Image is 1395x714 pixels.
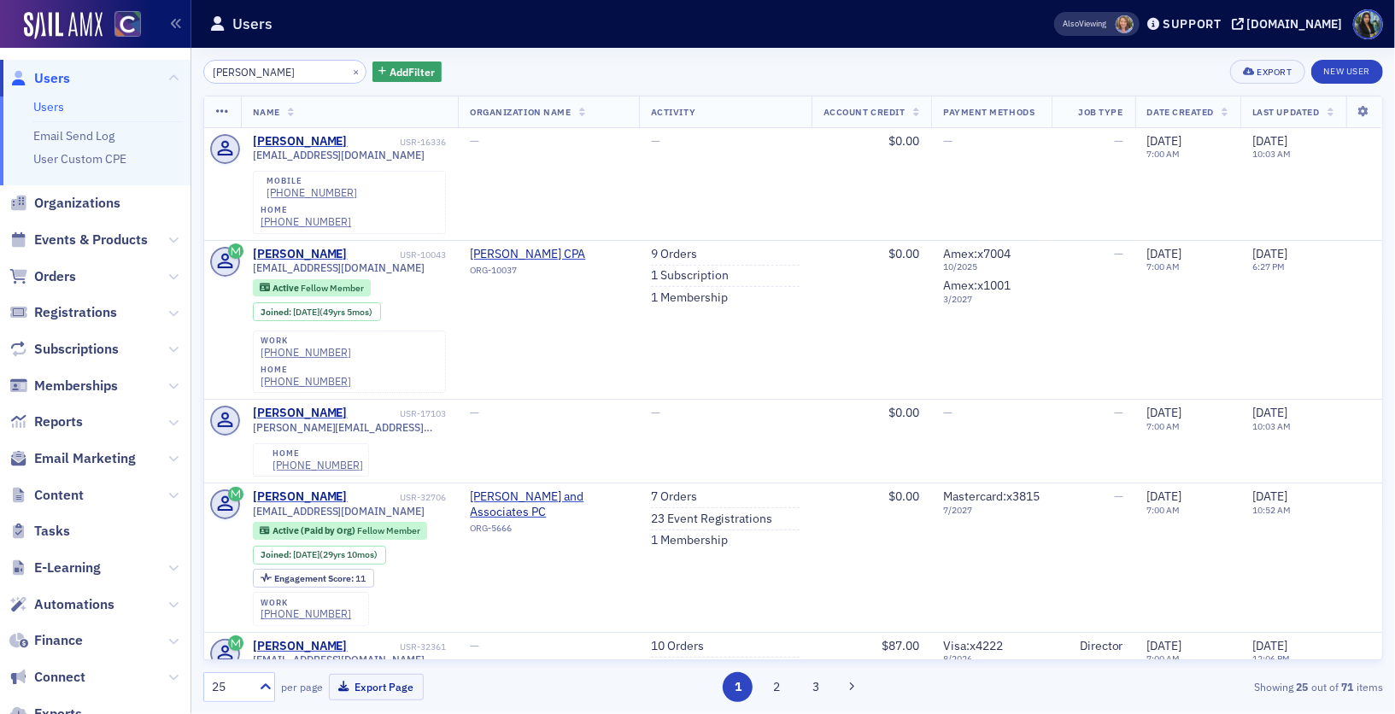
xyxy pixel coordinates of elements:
[1079,106,1123,118] span: Job Type
[1252,653,1290,664] time: 12:06 PM
[261,375,351,388] a: [PHONE_NUMBER]
[34,340,119,359] span: Subscriptions
[34,413,83,431] span: Reports
[1252,489,1287,504] span: [DATE]
[1147,260,1181,272] time: 7:00 AM
[943,489,1040,504] span: Mastercard : x3815
[1114,405,1123,420] span: —
[34,522,70,541] span: Tasks
[261,215,351,228] div: [PHONE_NUMBER]
[470,638,479,653] span: —
[9,69,70,88] a: Users
[261,307,293,318] span: Joined :
[24,12,103,39] img: SailAMX
[1232,18,1349,30] button: [DOMAIN_NAME]
[253,134,348,149] a: [PERSON_NAME]
[470,405,479,420] span: —
[34,194,120,213] span: Organizations
[9,559,101,577] a: E-Learning
[1252,638,1287,653] span: [DATE]
[34,303,117,322] span: Registrations
[651,512,772,527] a: 23 Event Registrations
[253,639,348,654] a: [PERSON_NAME]
[470,265,625,282] div: ORG-10037
[260,282,363,293] a: Active Fellow Member
[253,489,348,505] a: [PERSON_NAME]
[281,679,323,694] label: per page
[390,64,435,79] span: Add Filter
[651,290,728,306] a: 1 Membership
[273,448,363,459] div: home
[293,306,319,318] span: [DATE]
[943,246,1011,261] span: Amex : x7004
[651,106,695,118] span: Activity
[253,406,348,421] a: [PERSON_NAME]
[349,63,364,79] button: ×
[943,106,1035,118] span: Payment Methods
[888,489,919,504] span: $0.00
[33,151,126,167] a: User Custom CPE
[253,106,280,118] span: Name
[882,638,919,653] span: $87.00
[232,14,273,34] h1: Users
[651,405,660,420] span: —
[1147,653,1181,664] time: 7:00 AM
[9,413,83,431] a: Reports
[943,261,1040,272] span: 10 / 2025
[9,522,70,541] a: Tasks
[1147,489,1182,504] span: [DATE]
[114,11,141,38] img: SailAMX
[212,678,249,696] div: 25
[9,377,118,395] a: Memberships
[1163,16,1222,32] div: Support
[34,668,85,687] span: Connect
[9,231,148,249] a: Events & Products
[470,489,627,519] span: Tafoya Barrett and Associates PC
[350,249,446,260] div: USR-10043
[1252,246,1287,261] span: [DATE]
[1353,9,1383,39] span: Profile
[253,247,348,262] div: [PERSON_NAME]
[253,546,386,565] div: Joined: 1995-10-16 00:00:00
[350,641,446,653] div: USR-32361
[34,595,114,614] span: Automations
[1116,15,1134,33] span: Kelli Davis
[943,405,952,420] span: —
[329,674,424,700] button: Export Page
[34,69,70,88] span: Users
[34,377,118,395] span: Memberships
[273,524,357,536] span: Active (Paid by Org)
[273,282,301,294] span: Active
[1064,18,1080,29] div: Also
[260,525,419,536] a: Active (Paid by Org) Fellow Member
[651,133,660,149] span: —
[9,303,117,322] a: Registrations
[1252,405,1287,420] span: [DATE]
[800,672,830,702] button: 3
[470,247,625,262] span: Jackson, Bradley K CPA
[651,639,704,654] a: 10 Orders
[1247,16,1343,32] div: [DOMAIN_NAME]
[943,505,1040,516] span: 7 / 2027
[1147,133,1182,149] span: [DATE]
[943,294,1040,305] span: 3 / 2027
[253,569,374,588] div: Engagement Score: 11
[470,523,627,540] div: ORG-5666
[274,572,355,584] span: Engagement Score :
[350,408,446,419] div: USR-17103
[253,261,425,274] span: [EMAIL_ADDRESS][DOMAIN_NAME]
[253,302,381,321] div: Joined: 1976-03-31 00:00:00
[261,607,351,620] div: [PHONE_NUMBER]
[253,421,447,434] span: [PERSON_NAME][EMAIL_ADDRESS][DOMAIN_NAME]
[9,267,76,286] a: Orders
[1147,148,1181,160] time: 7:00 AM
[273,459,363,471] a: [PHONE_NUMBER]
[1064,639,1122,654] div: Director
[261,365,351,375] div: home
[651,247,697,262] a: 9 Orders
[274,574,366,583] div: 11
